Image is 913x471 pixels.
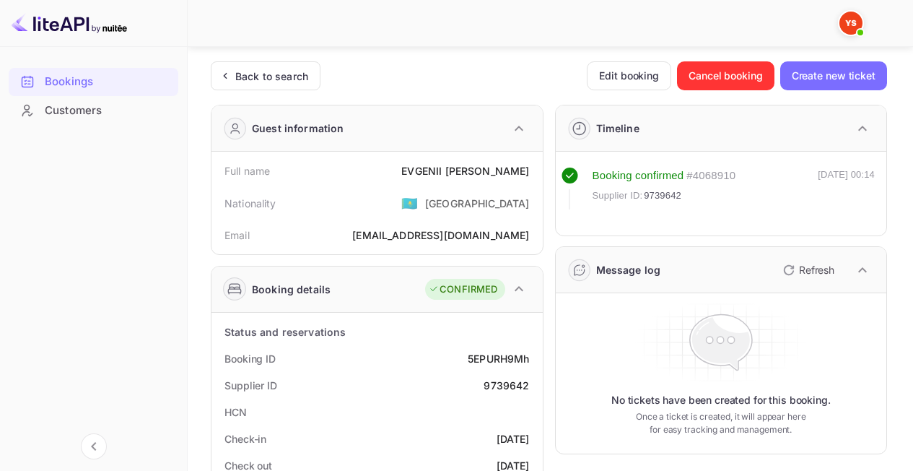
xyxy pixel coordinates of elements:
div: Timeline [596,121,639,136]
div: [DATE] 00:14 [818,168,875,209]
span: Supplier ID: [593,189,643,203]
div: Check-in [224,431,266,446]
div: [EMAIL_ADDRESS][DOMAIN_NAME] [352,228,529,243]
div: HCN [224,405,247,420]
div: EVGENII [PERSON_NAME] [401,163,529,178]
button: Create new ticket [780,61,887,90]
a: Customers [9,97,178,124]
button: Refresh [774,259,840,282]
p: No tickets have been created for this booking. [611,393,831,407]
div: 9739642 [484,378,529,393]
button: Collapse navigation [81,433,107,459]
img: LiteAPI logo [12,12,127,35]
div: # 4068910 [686,168,735,184]
span: 9739642 [644,189,681,203]
span: United States [401,190,418,216]
div: Supplier ID [224,378,277,393]
div: CONFIRMED [429,282,497,297]
div: Back to search [235,69,308,84]
div: Nationality [224,196,276,211]
div: Bookings [45,74,171,90]
div: 5EPURH9Mh [468,351,529,366]
div: Guest information [252,121,344,136]
div: Message log [596,262,661,277]
div: Booking ID [224,351,276,366]
div: Full name [224,163,270,178]
div: Customers [9,97,178,125]
button: Edit booking [587,61,671,90]
div: Bookings [9,68,178,96]
div: Customers [45,103,171,119]
div: [GEOGRAPHIC_DATA] [425,196,530,211]
p: Refresh [799,262,834,277]
img: Yandex Support [839,12,862,35]
div: Email [224,228,250,243]
div: Status and reservations [224,324,346,340]
a: Bookings [9,68,178,95]
div: Booking details [252,282,331,297]
p: Once a ticket is created, it will appear here for easy tracking and management. [633,410,808,436]
button: Cancel booking [677,61,774,90]
div: Booking confirmed [593,168,684,184]
div: [DATE] [497,431,530,446]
